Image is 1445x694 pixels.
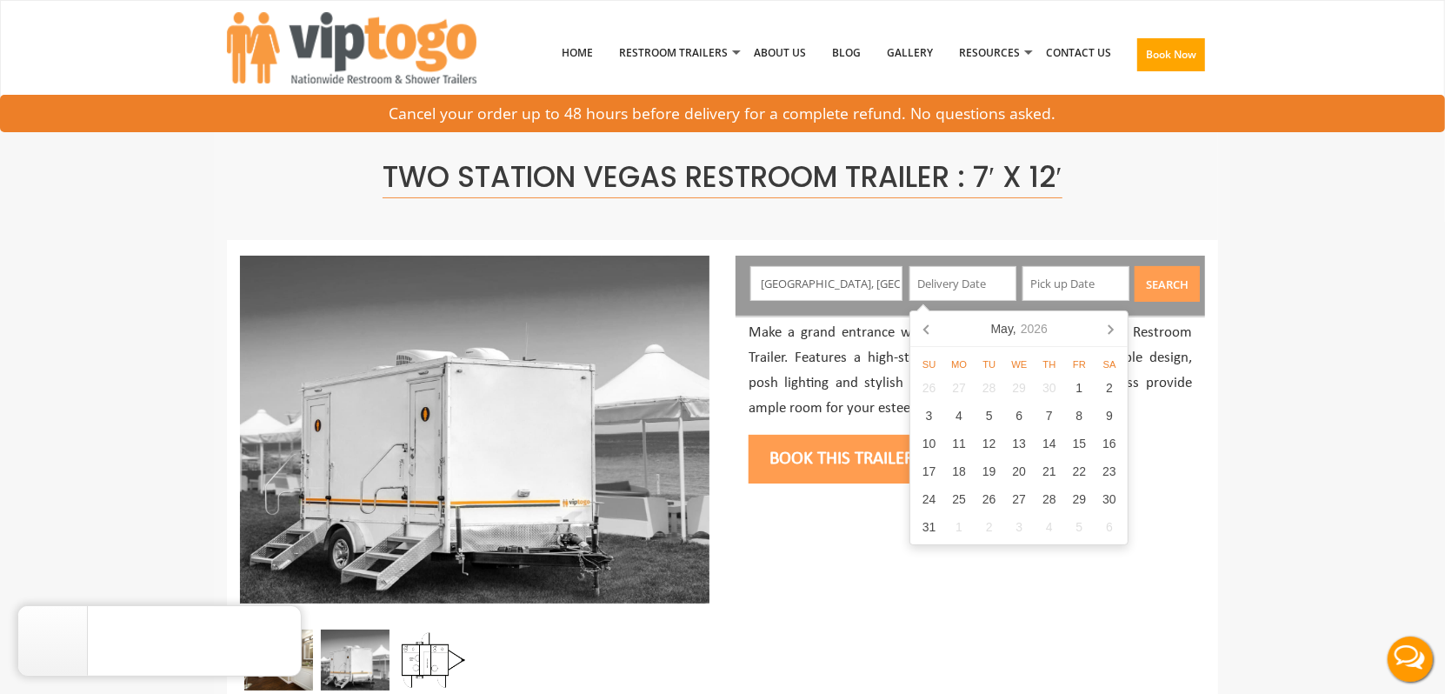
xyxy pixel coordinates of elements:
[874,8,946,98] a: Gallery
[944,513,975,541] div: 1
[914,513,944,541] div: 31
[1135,266,1200,302] button: Search
[1064,430,1095,457] div: 15
[1064,374,1095,402] div: 1
[1095,513,1125,541] div: 6
[1137,38,1205,71] button: Book Now
[944,457,975,485] div: 18
[914,402,944,430] div: 3
[914,357,944,371] div: Su
[1022,266,1129,301] input: Pick up Date
[1004,402,1035,430] div: 6
[1095,457,1125,485] div: 23
[1064,513,1095,541] div: 5
[974,430,1004,457] div: 12
[944,357,975,371] div: Mo
[1004,430,1035,457] div: 13
[914,485,944,513] div: 24
[974,457,1004,485] div: 19
[944,485,975,513] div: 25
[1004,374,1035,402] div: 29
[240,256,709,604] img: Side view of two station restroom trailer with separate doors for males and females
[944,402,975,430] div: 4
[974,402,1004,430] div: 5
[914,457,944,485] div: 17
[974,513,1004,541] div: 2
[1004,457,1035,485] div: 20
[1004,513,1035,541] div: 3
[1124,8,1218,109] a: Book Now
[1064,402,1095,430] div: 8
[1035,402,1065,430] div: 7
[1035,513,1065,541] div: 4
[749,435,935,484] button: Book this trailer
[321,630,390,691] img: Side view of two station restroom trailer with separate doors for males and females
[944,430,975,457] div: 11
[984,315,1055,343] div: May,
[819,8,874,98] a: Blog
[741,8,819,98] a: About Us
[1021,320,1048,337] i: 2026
[749,321,1192,422] p: Make a grand entrance with this mid sized Vegas 2 Station Restroom Trailer. Features a high-style...
[975,357,1005,371] div: Tu
[1064,485,1095,513] div: 29
[1035,357,1065,371] div: Th
[1064,357,1095,371] div: Fr
[1095,485,1125,513] div: 30
[1064,457,1095,485] div: 22
[909,266,1016,301] input: Delivery Date
[1035,374,1065,402] div: 30
[944,374,975,402] div: 27
[1035,457,1065,485] div: 21
[914,374,944,402] div: 26
[974,374,1004,402] div: 28
[914,430,944,457] div: 10
[1033,8,1124,98] a: Contact Us
[946,8,1033,98] a: Resources
[1095,402,1125,430] div: 9
[1004,485,1035,513] div: 27
[1035,485,1065,513] div: 28
[1035,430,1065,457] div: 14
[549,8,606,98] a: Home
[974,485,1004,513] div: 26
[1095,430,1125,457] div: 16
[383,157,1062,198] span: Two Station Vegas Restroom Trailer : 7′ x 12′
[1095,357,1125,371] div: Sa
[1004,357,1035,371] div: We
[1375,624,1445,694] button: Live Chat
[606,8,741,98] a: Restroom Trailers
[1095,374,1125,402] div: 2
[396,630,465,691] img: Floor Plan of 2 station restroom with sink and toilet
[750,266,903,301] input: Enter your Address
[227,12,476,83] img: VIPTOGO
